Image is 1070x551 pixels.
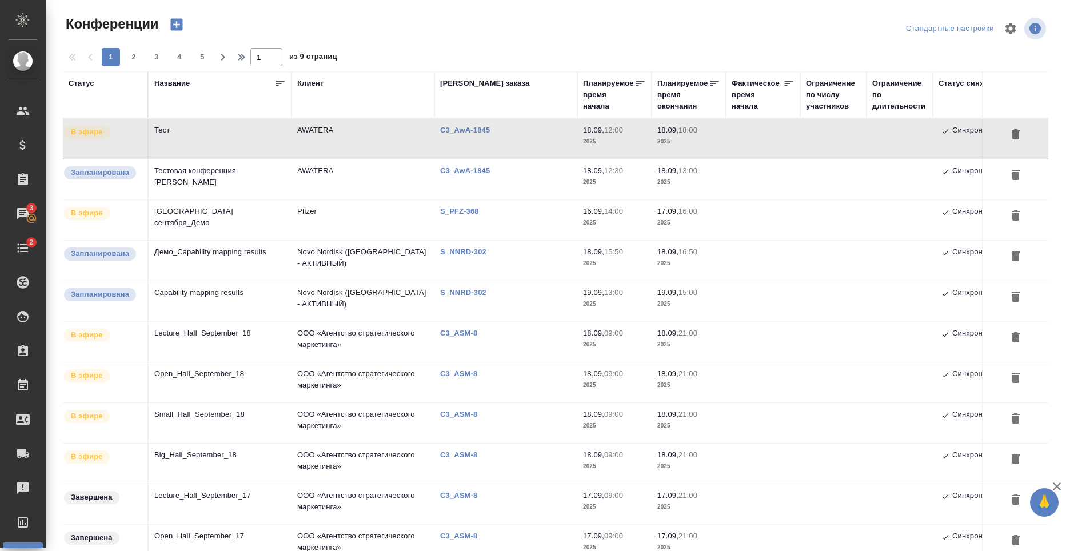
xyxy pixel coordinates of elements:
[678,491,697,500] p: 21:00
[678,450,697,459] p: 21:00
[1035,490,1054,514] span: 🙏
[657,78,709,112] div: Планируемое время окончания
[657,369,678,378] p: 18.09,
[440,532,486,540] a: C3_ASM-8
[149,281,292,321] td: Capability mapping results
[657,420,720,432] p: 2025
[440,369,486,378] a: C3_ASM-8
[583,420,646,432] p: 2025
[952,368,1019,382] p: Синхронизировано
[170,51,189,63] span: 4
[583,288,604,297] p: 19.09,
[149,322,292,362] td: Lecture_Hall_September_18
[440,491,486,500] a: C3_ASM-8
[604,410,623,418] p: 09:00
[678,247,697,256] p: 16:50
[604,288,623,297] p: 13:00
[657,166,678,175] p: 18.09,
[583,247,604,256] p: 18.09,
[149,444,292,484] td: Big_Hall_September_18
[440,126,498,134] a: C3_AwA-1845
[583,501,646,513] p: 2025
[71,532,113,544] p: Завершена
[440,207,488,215] a: S_PFZ-368
[149,200,292,240] td: [GEOGRAPHIC_DATA] сентября_Демо
[678,207,697,215] p: 16:00
[147,48,166,66] button: 3
[657,491,678,500] p: 17.09,
[149,484,292,524] td: Lecture_Hall_September_17
[678,410,697,418] p: 21:00
[678,369,697,378] p: 21:00
[604,207,623,215] p: 14:00
[604,126,623,134] p: 12:00
[583,491,604,500] p: 17.09,
[63,15,158,33] span: Конференции
[952,165,1019,179] p: Синхронизировано
[583,369,604,378] p: 18.09,
[193,48,211,66] button: 5
[657,136,720,147] p: 2025
[125,48,143,66] button: 2
[657,247,678,256] p: 18.09,
[657,450,678,459] p: 18.09,
[440,410,486,418] a: C3_ASM-8
[1006,246,1025,267] button: Удалить
[1006,368,1025,389] button: Удалить
[292,484,434,524] td: ООО «Агентство стратегического маркетинга»
[71,451,103,462] p: В эфире
[1006,409,1025,430] button: Удалить
[440,450,486,459] a: C3_ASM-8
[147,51,166,63] span: 3
[1030,488,1059,517] button: 🙏
[440,329,486,337] a: C3_ASM-8
[583,329,604,337] p: 18.09,
[952,287,1019,301] p: Синхронизировано
[604,329,623,337] p: 09:00
[1006,328,1025,349] button: Удалить
[583,177,646,188] p: 2025
[939,78,1024,89] div: Статус синхронизации
[292,322,434,362] td: ООО «Агентство стратегического маркетинга»
[292,444,434,484] td: ООО «Агентство стратегического маркетинга»
[678,532,697,540] p: 21:00
[583,461,646,472] p: 2025
[952,246,1019,260] p: Синхронизировано
[69,78,94,89] div: Статус
[125,51,143,63] span: 2
[292,159,434,199] td: AWATERA
[292,403,434,443] td: ООО «Агентство стратегического маркетинга»
[583,126,604,134] p: 18.09,
[583,258,646,269] p: 2025
[583,532,604,540] p: 17.09,
[154,78,190,89] div: Название
[71,492,113,503] p: Завершена
[163,15,190,34] button: Создать
[149,362,292,402] td: Open_Hall_September_18
[149,241,292,281] td: Демо_Capability mapping results
[657,217,720,229] p: 2025
[440,78,529,89] div: [PERSON_NAME] заказа
[952,206,1019,219] p: Синхронизировано
[22,202,40,214] span: 3
[583,136,646,147] p: 2025
[657,258,720,269] p: 2025
[71,167,129,178] p: Запланирована
[297,78,324,89] div: Клиент
[657,177,720,188] p: 2025
[952,409,1019,422] p: Синхронизировано
[149,159,292,199] td: Тестовая конференция. [PERSON_NAME]
[440,166,498,175] a: C3_AwA-1845
[657,329,678,337] p: 18.09,
[292,362,434,402] td: ООО «Агентство стратегического маркетинга»
[657,339,720,350] p: 2025
[1006,125,1025,146] button: Удалить
[149,403,292,443] td: Small_Hall_September_18
[440,247,495,256] p: S_NNRD-302
[678,329,697,337] p: 21:00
